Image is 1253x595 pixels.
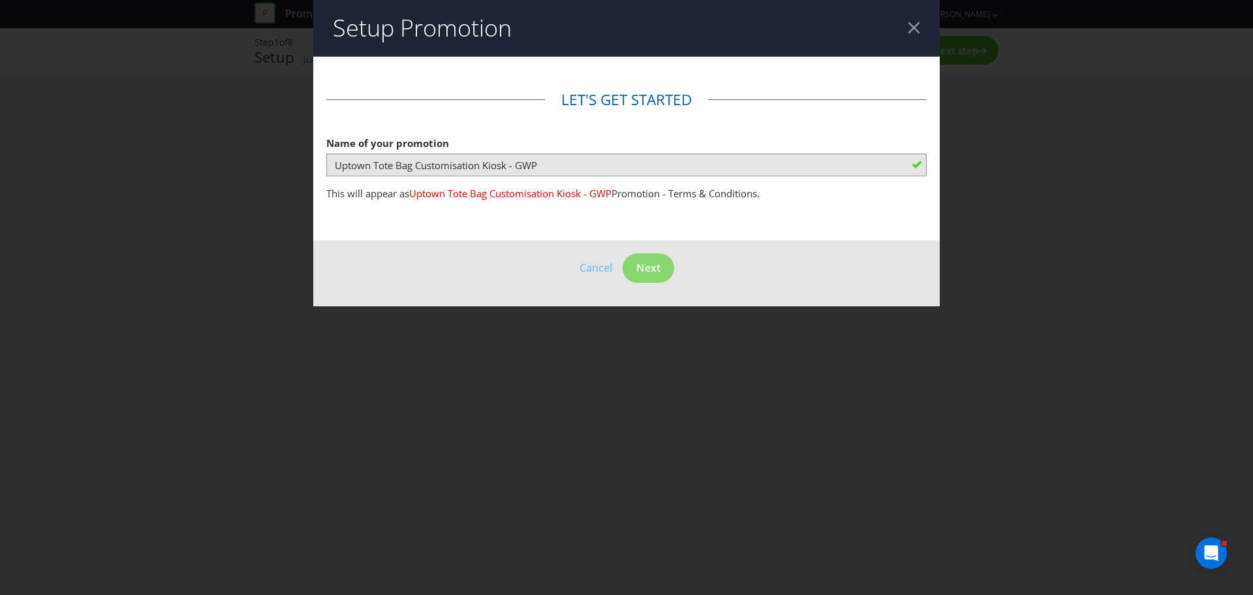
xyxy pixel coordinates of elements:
span: Uptown Tote Bag Customisation Kiosk - GWP [409,187,611,200]
button: Cancel [579,259,613,276]
legend: Let's get started [545,89,708,110]
span: Name of your promotion [326,137,449,150]
span: Next [636,261,660,275]
iframe: Intercom live chat [1196,538,1227,569]
h2: Setup Promotion [333,15,512,41]
span: Promotion - Terms & Conditions. [611,187,760,200]
span: This will appear as [326,187,409,200]
input: e.g. My Promotion [326,153,927,176]
button: Next [623,253,674,283]
span: Cancel [580,261,612,275]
